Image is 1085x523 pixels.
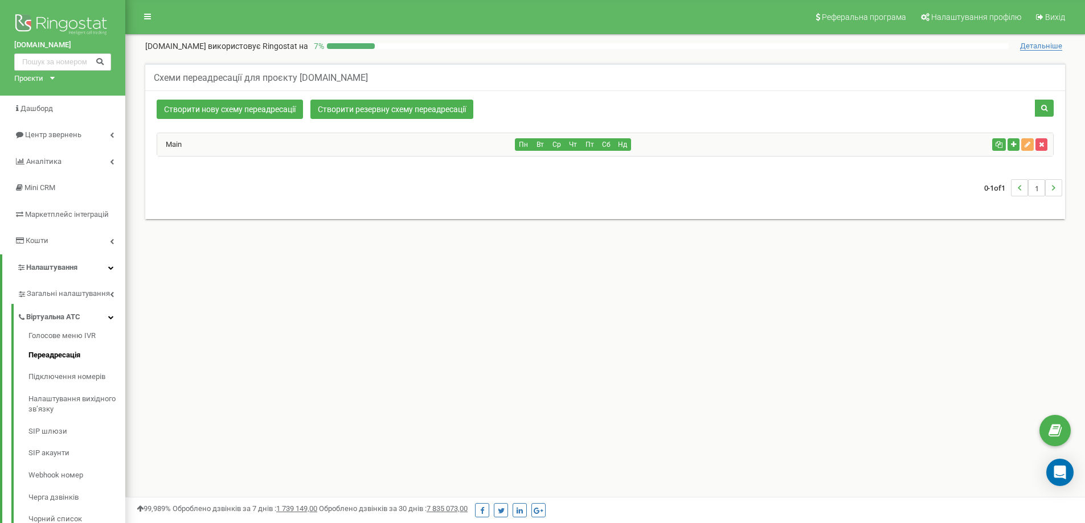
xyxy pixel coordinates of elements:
a: Голосове меню IVR [28,331,125,344]
span: Маркетплейс інтеграцій [25,210,109,219]
span: Вихід [1045,13,1065,22]
a: [DOMAIN_NAME] [14,40,111,51]
button: Вт [531,138,548,151]
a: Налаштування [2,254,125,281]
p: [DOMAIN_NAME] [145,40,308,52]
span: Кошти [26,236,48,245]
nav: ... [984,168,1062,208]
a: Віртуальна АТС [17,304,125,327]
span: Налаштування [26,263,77,271]
span: Віртуальна АТС [26,312,80,323]
li: 1 [1028,179,1045,196]
u: 1 739 149,00 [276,504,317,513]
span: Аналiтика [26,157,62,166]
img: Ringostat logo [14,11,111,40]
span: Оброблено дзвінків за 30 днів : [319,504,468,513]
span: Оброблено дзвінків за 7 днів : [173,504,317,513]
a: SIP шлюзи [28,421,125,443]
a: Черга дзвінків [28,487,125,509]
span: Детальніше [1020,42,1062,51]
input: Пошук за номером [14,53,111,71]
a: Переадресація [28,344,125,366]
span: Дашборд [21,104,53,113]
button: Сб [597,138,615,151]
span: 0-1 1 [984,179,1011,196]
span: of [994,183,1001,193]
h5: Схеми переадресації для проєкту [DOMAIN_NAME] [154,73,368,83]
button: Ср [548,138,565,151]
a: Main [157,140,182,149]
a: Створити резервну схему переадресації [310,100,473,119]
a: SIP акаунти [28,442,125,464]
button: Пн [515,138,532,151]
p: 7 % [308,40,327,52]
span: використовує Ringostat на [208,42,308,51]
u: 7 835 073,00 [427,504,468,513]
button: Пошук схеми переадресації [1035,100,1054,117]
a: Загальні налаштування [17,281,125,304]
button: Чт [564,138,582,151]
button: Нд [614,138,631,151]
span: Реферальна програма [822,13,906,22]
span: Mini CRM [24,183,55,192]
span: Центр звернень [25,130,81,139]
button: Пт [581,138,598,151]
a: Налаштування вихідного зв’язку [28,388,125,421]
span: 99,989% [137,504,171,513]
div: Проєкти [14,73,43,84]
span: Загальні налаштування [27,289,110,299]
a: Webhook номер [28,464,125,487]
a: Створити нову схему переадресації [157,100,303,119]
a: Підключення номерів [28,366,125,388]
div: Open Intercom Messenger [1046,459,1074,486]
span: Налаштування профілю [931,13,1021,22]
